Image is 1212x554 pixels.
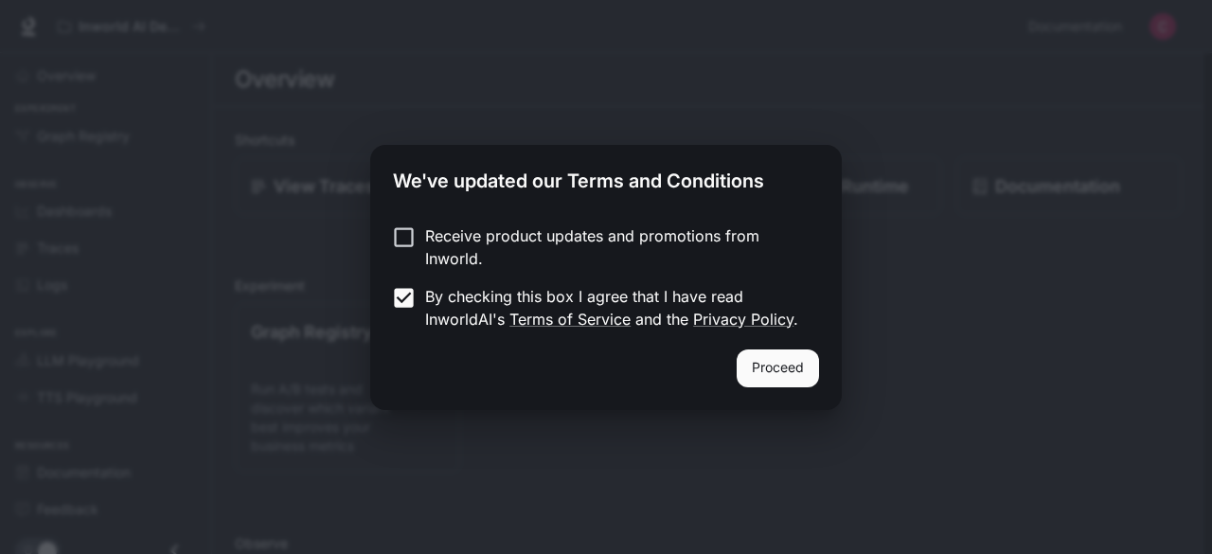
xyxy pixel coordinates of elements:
[737,349,819,387] button: Proceed
[425,285,804,331] p: By checking this box I agree that I have read InworldAI's and the .
[509,310,631,329] a: Terms of Service
[370,145,842,209] h2: We've updated our Terms and Conditions
[425,224,804,270] p: Receive product updates and promotions from Inworld.
[693,310,793,329] a: Privacy Policy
